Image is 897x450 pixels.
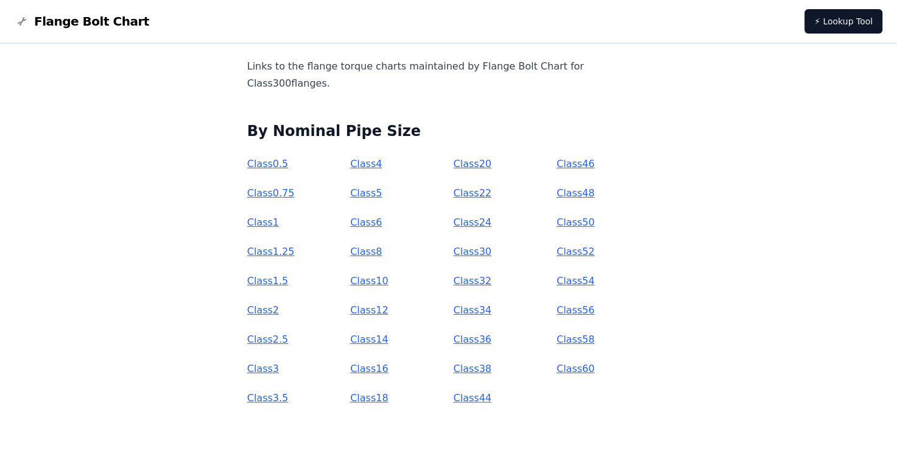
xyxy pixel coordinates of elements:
a: Class2.5 [247,334,289,345]
a: Class0.5 [247,158,289,170]
a: Class24 [453,216,491,228]
a: Class8 [350,246,382,257]
a: Class56 [557,304,594,316]
a: Class10 [350,275,388,287]
a: Class4 [350,158,382,170]
a: Class3.5 [247,392,289,404]
a: Class1.25 [247,246,295,257]
a: Class1.5 [247,275,289,287]
a: Class30 [453,246,491,257]
a: Class18 [350,392,388,404]
a: Class52 [557,246,594,257]
span: Flange Bolt Chart [34,13,149,30]
a: Class16 [350,363,388,374]
h2: By Nominal Pipe Size [247,121,650,141]
a: Class48 [557,187,594,199]
a: Class36 [453,334,491,345]
a: Class20 [453,158,491,170]
a: Class3 [247,363,279,374]
a: ⚡ Lookup Tool [804,9,882,34]
a: Class58 [557,334,594,345]
a: Class60 [557,363,594,374]
a: Class1 [247,216,279,228]
a: Class6 [350,216,382,228]
a: Class34 [453,304,491,316]
a: Class22 [453,187,491,199]
img: Flange Bolt Chart Logo [15,14,29,29]
a: Flange Bolt Chart LogoFlange Bolt Chart [15,13,149,30]
a: Class46 [557,158,594,170]
p: Links to the flange torque charts maintained by Flange Bolt Chart for Class 300 flanges. [247,58,650,92]
a: Class5 [350,187,382,199]
a: Class38 [453,363,491,374]
a: Class32 [453,275,491,287]
a: Class2 [247,304,279,316]
a: Class12 [350,304,388,316]
a: Class44 [453,392,491,404]
a: Class50 [557,216,594,228]
a: Class0.75 [247,187,295,199]
a: Class14 [350,334,388,345]
a: Class54 [557,275,594,287]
